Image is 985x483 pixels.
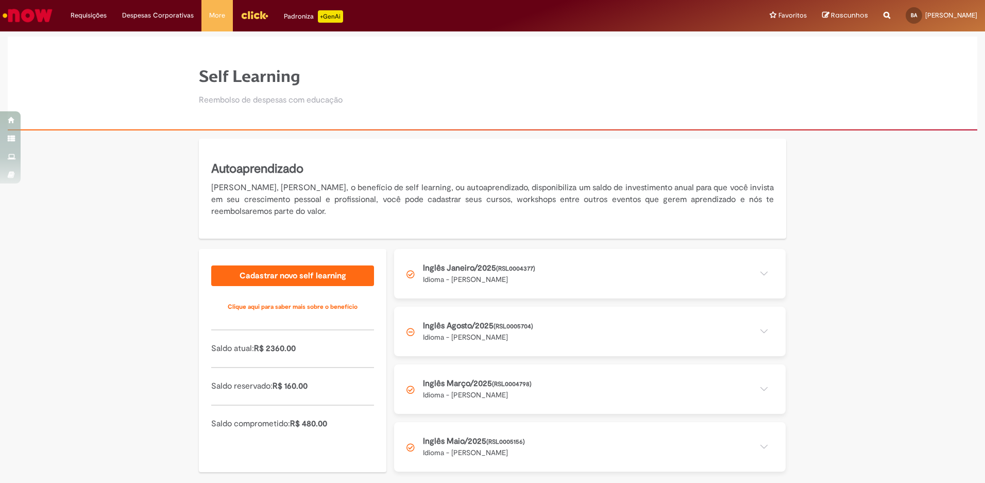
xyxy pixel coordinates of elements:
span: Requisições [71,10,107,21]
span: Rascunhos [831,10,868,20]
span: [PERSON_NAME] [925,11,977,20]
span: Favoritos [778,10,807,21]
span: R$ 160.00 [273,381,308,391]
p: Saldo comprometido: [211,418,374,430]
h2: Reembolso de despesas com educação [199,96,343,105]
a: Clique aqui para saber mais sobre o benefício [211,296,374,317]
span: More [209,10,225,21]
p: Saldo reservado: [211,380,374,392]
div: Padroniza [284,10,343,23]
span: R$ 2360.00 [254,343,296,354]
p: Saldo atual: [211,343,374,355]
h1: Self Learning [199,68,343,86]
span: Despesas Corporativas [122,10,194,21]
p: [PERSON_NAME], [PERSON_NAME], o benefício de self learning, ou autoaprendizado, disponibiliza um ... [211,182,774,218]
img: click_logo_yellow_360x200.png [241,7,268,23]
a: Rascunhos [822,11,868,21]
img: ServiceNow [1,5,54,26]
span: BA [911,12,917,19]
p: +GenAi [318,10,343,23]
span: R$ 480.00 [290,419,327,429]
h5: Autoaprendizado [211,160,774,178]
a: Cadastrar novo self learning [211,265,374,286]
